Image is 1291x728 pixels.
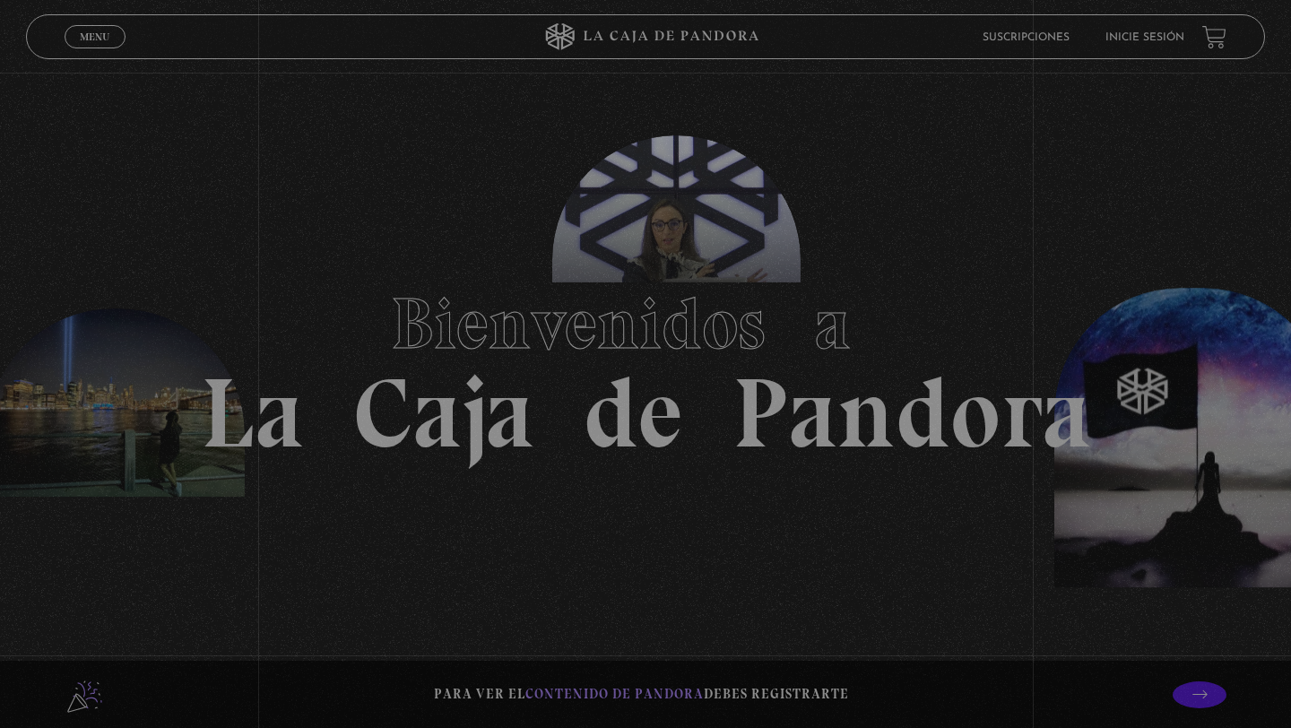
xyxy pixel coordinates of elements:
[391,281,900,367] span: Bienvenidos a
[525,686,704,702] span: contenido de Pandora
[1202,25,1226,49] a: View your shopping cart
[74,47,117,59] span: Cerrar
[201,265,1091,463] h1: La Caja de Pandora
[434,682,849,706] p: Para ver el debes registrarte
[1105,32,1184,43] a: Inicie sesión
[80,31,109,42] span: Menu
[983,32,1070,43] a: Suscripciones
